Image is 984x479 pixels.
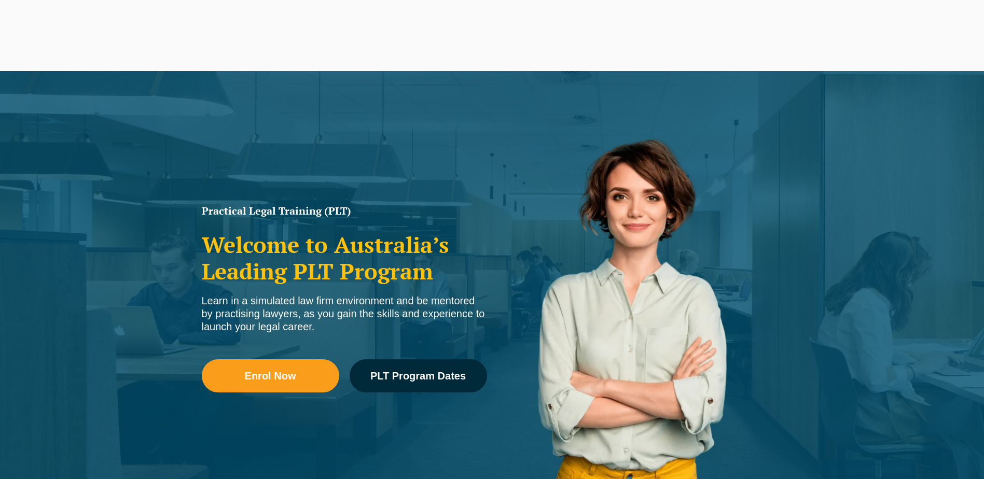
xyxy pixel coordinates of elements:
a: PLT Program Dates [350,359,487,392]
h1: Practical Legal Training (PLT) [202,206,487,216]
span: PLT Program Dates [370,371,466,381]
h2: Welcome to Australia’s Leading PLT Program [202,232,487,284]
span: Enrol Now [245,371,296,381]
div: Learn in a simulated law firm environment and be mentored by practising lawyers, as you gain the ... [202,294,487,333]
a: Enrol Now [202,359,339,392]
